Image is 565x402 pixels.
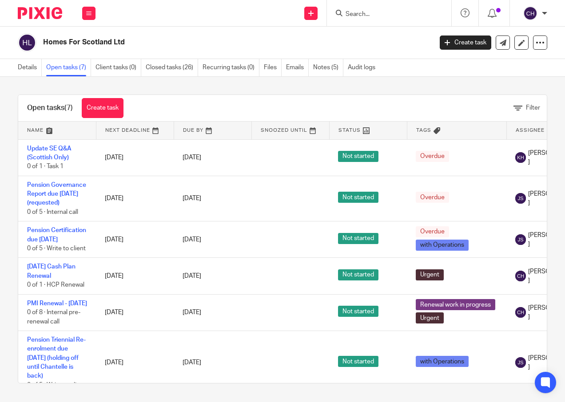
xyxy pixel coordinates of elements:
[27,209,78,215] span: 0 of 5 · Internal call
[27,245,86,252] span: 0 of 5 · Write to client
[416,356,469,367] span: with Operations
[146,59,198,76] a: Closed tasks (26)
[27,300,87,307] a: PMI Renewal - [DATE]
[27,264,76,279] a: [DATE] Cash Plan Renewal
[183,154,201,161] span: [DATE]
[515,193,526,204] img: svg%3E
[440,35,491,50] a: Create task
[515,152,526,163] img: svg%3E
[27,146,72,161] a: Update SE Q&A (Scottish Only)
[27,282,84,288] span: 0 of 1 · HCP Renewal
[338,192,378,203] span: Not started
[96,221,174,258] td: [DATE]
[183,195,201,201] span: [DATE]
[95,59,141,76] a: Client tasks (0)
[96,294,174,331] td: [DATE]
[515,234,526,245] img: svg%3E
[27,182,86,206] a: Pension Governance Report due [DATE] (requested)
[338,128,361,133] span: Status
[96,139,174,176] td: [DATE]
[18,7,62,19] img: Pixie
[183,359,201,366] span: [DATE]
[18,33,36,52] img: svg%3E
[338,233,378,244] span: Not started
[523,6,537,20] img: svg%3E
[345,11,425,19] input: Search
[338,151,378,162] span: Not started
[27,382,86,388] span: 0 of 5 · Write to client
[416,128,431,133] span: Tags
[416,192,449,203] span: Overdue
[27,227,86,242] a: Pension Certification due [DATE]
[416,151,449,162] span: Overdue
[338,356,378,367] span: Not started
[27,337,86,379] a: Pension Triennial Re-enrolment due [DATE] (holding off until Chantelle is back)
[183,309,201,315] span: [DATE]
[82,98,123,118] a: Create task
[416,299,495,310] span: Renewal work in progress
[416,312,444,323] span: Urgent
[203,59,259,76] a: Recurring tasks (0)
[313,59,343,76] a: Notes (5)
[515,357,526,368] img: svg%3E
[286,59,309,76] a: Emails
[338,306,378,317] span: Not started
[264,59,282,76] a: Files
[96,331,174,394] td: [DATE]
[64,104,73,111] span: (7)
[416,269,444,280] span: Urgent
[27,103,73,113] h1: Open tasks
[515,271,526,281] img: svg%3E
[27,163,64,169] span: 0 of 1 · Task 1
[183,236,201,243] span: [DATE]
[43,38,350,47] h2: Homes For Scotland Ltd
[27,309,80,325] span: 0 of 8 · Internal pre-renewal call
[46,59,91,76] a: Open tasks (7)
[261,128,307,133] span: Snoozed Until
[526,105,540,111] span: Filter
[338,269,378,280] span: Not started
[96,258,174,294] td: [DATE]
[515,307,526,318] img: svg%3E
[96,176,174,221] td: [DATE]
[348,59,380,76] a: Audit logs
[18,59,42,76] a: Details
[416,240,469,251] span: with Operations
[183,273,201,279] span: [DATE]
[416,226,449,237] span: Overdue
